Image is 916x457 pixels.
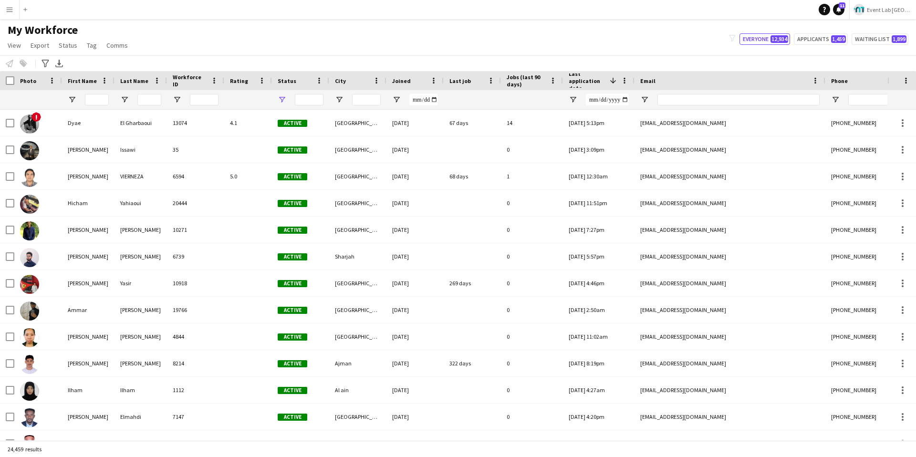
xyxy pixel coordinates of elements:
div: [GEOGRAPHIC_DATA] [329,323,386,350]
div: [EMAIL_ADDRESS][DOMAIN_NAME] [635,163,825,189]
div: Hicham [62,190,114,216]
span: Workforce ID [173,73,207,88]
button: Open Filter Menu [831,95,840,104]
div: 14 [501,110,563,136]
input: Joined Filter Input [409,94,438,105]
div: [DATE] [386,430,444,457]
span: ! [31,112,41,122]
div: 0 [501,217,563,243]
img: Ateeq Patel [20,248,39,267]
input: Status Filter Input [295,94,323,105]
div: [PERSON_NAME] [62,163,114,189]
div: [DATE] [386,190,444,216]
div: 0 [501,430,563,457]
div: Yasir [114,270,167,296]
div: 269 days [444,270,501,296]
button: Everyone12,934 [739,33,790,45]
div: [PERSON_NAME] [62,404,114,430]
div: 10271 [167,217,224,243]
div: [GEOGRAPHIC_DATA] [329,163,386,189]
div: [PERSON_NAME] [62,323,114,350]
div: [GEOGRAPHIC_DATA] /[GEOGRAPHIC_DATA] both [329,270,386,296]
div: [PERSON_NAME] [114,430,167,457]
span: Last job [449,77,471,84]
div: [DATE] [386,377,444,403]
div: 10918 [167,270,224,296]
div: 0 [501,270,563,296]
div: [PERSON_NAME] [114,297,167,323]
div: [EMAIL_ADDRESS][DOMAIN_NAME] [635,297,825,323]
span: Active [278,227,307,234]
span: Rating [230,77,248,84]
div: [EMAIL_ADDRESS][DOMAIN_NAME] [635,190,825,216]
span: Active [278,360,307,367]
div: El Gharbaoui [114,110,167,136]
span: Active [278,120,307,127]
div: [EMAIL_ADDRESS][DOMAIN_NAME] [635,217,825,243]
div: [DATE] 5:57pm [563,243,635,270]
div: Sharjah [329,243,386,270]
div: 13074 [167,110,224,136]
div: [PERSON_NAME] [114,323,167,350]
button: Open Filter Menu [569,95,577,104]
div: 0 [501,404,563,430]
div: 0 [501,297,563,323]
span: 11 [839,2,845,9]
div: [EMAIL_ADDRESS][DOMAIN_NAME] [635,350,825,376]
div: 0 [501,136,563,163]
div: [DATE] 4:46pm [563,270,635,296]
div: [EMAIL_ADDRESS][DOMAIN_NAME] [635,110,825,136]
div: [PERSON_NAME] [62,270,114,296]
span: First Name [68,77,97,84]
div: [DATE] [386,323,444,350]
img: RICHELLE VALENZUELA [20,328,39,347]
button: Applicants1,459 [794,33,848,45]
img: Ahmed Elmahdi [20,408,39,427]
img: Abdulla Issawi [20,141,39,160]
div: [EMAIL_ADDRESS][DOMAIN_NAME] [635,430,825,457]
div: 1 [501,163,563,189]
span: Event Lab [GEOGRAPHIC_DATA] [867,6,912,13]
img: Yasir liaqat Yasir [20,275,39,294]
span: Active [278,146,307,154]
div: [DATE] [386,243,444,270]
input: City Filter Input [352,94,381,105]
span: Active [278,414,307,421]
div: 1112 [167,377,224,403]
div: Issawi [114,136,167,163]
div: 67 days [444,110,501,136]
a: View [4,39,25,52]
button: Open Filter Menu [335,95,343,104]
div: [EMAIL_ADDRESS][DOMAIN_NAME] [635,323,825,350]
div: [DATE] [386,217,444,243]
div: 322 days [444,350,501,376]
span: Active [278,280,307,287]
button: Open Filter Menu [640,95,649,104]
div: [DATE] [386,136,444,163]
div: [PERSON_NAME] [62,217,114,243]
div: [PERSON_NAME] [114,243,167,270]
div: [GEOGRAPHIC_DATA] [329,430,386,457]
div: 8214 [167,350,224,376]
input: Last application date Filter Input [586,94,629,105]
span: Last application date [569,70,606,92]
div: 20444 [167,190,224,216]
input: Workforce ID Filter Input [190,94,219,105]
span: View [8,41,21,50]
div: 0 [501,190,563,216]
div: [DATE] [386,404,444,430]
input: Last Name Filter Input [137,94,161,105]
div: 0 [501,350,563,376]
div: Ilham [62,377,114,403]
span: Active [278,200,307,207]
div: 0 [501,323,563,350]
a: Status [55,39,81,52]
a: 11 [833,4,844,15]
span: Export [31,41,49,50]
span: Active [278,307,307,314]
div: 269 days [444,430,501,457]
div: 7147 [167,404,224,430]
span: Photo [20,77,36,84]
div: 68 days [444,163,501,189]
span: Tag [87,41,97,50]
